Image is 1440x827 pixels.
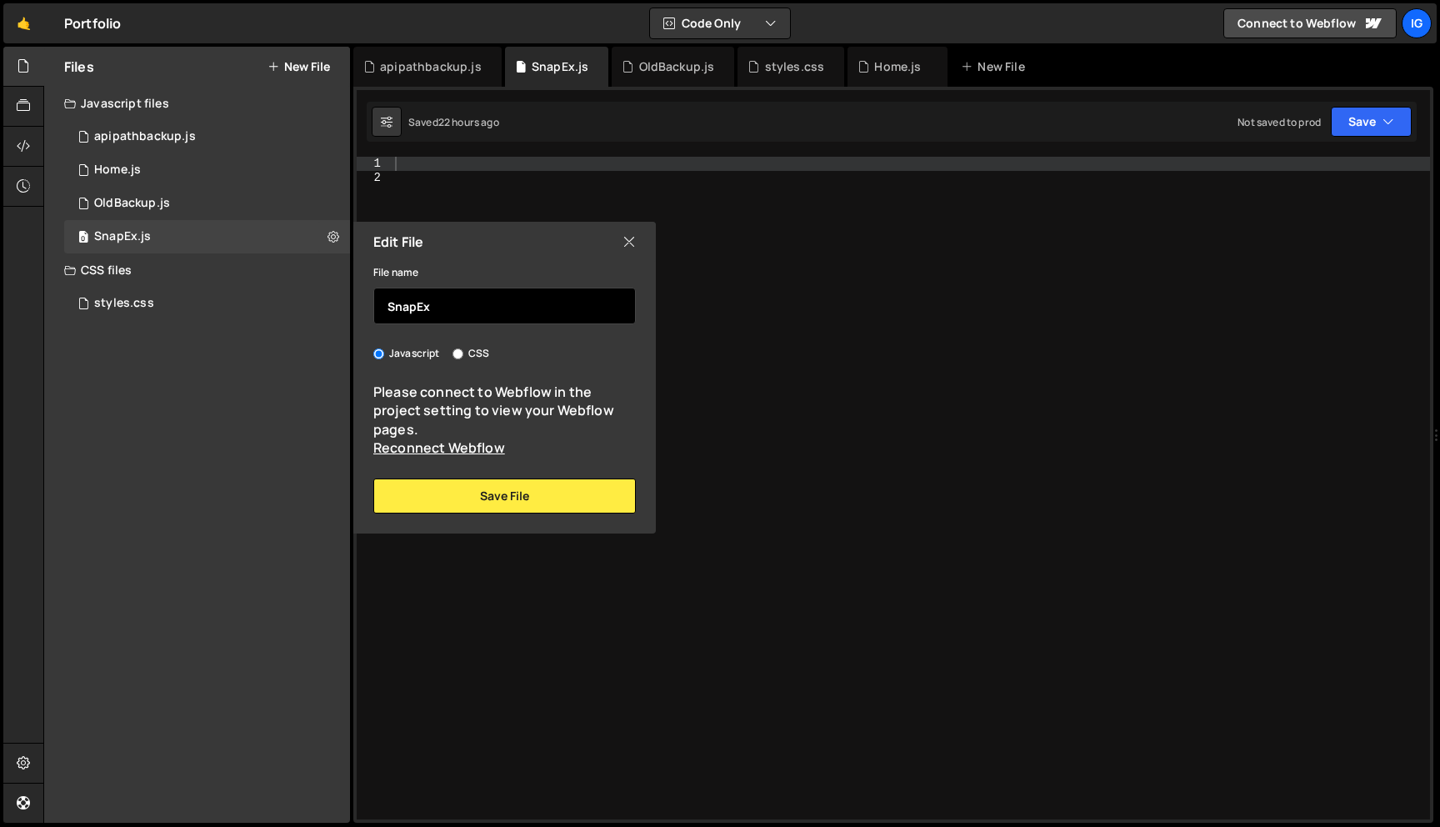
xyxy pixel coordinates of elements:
[94,296,154,311] div: styles.css
[3,3,44,43] a: 🤙
[1237,115,1321,129] div: Not saved to prod
[94,129,196,144] div: apipathbackup.js
[1223,8,1397,38] a: Connect to Webflow
[357,157,392,171] div: 1
[373,264,418,281] label: File name
[94,196,170,211] div: OldBackup.js
[94,163,141,178] div: Home.js
[64,58,94,76] h2: Files
[408,115,499,129] div: Saved
[765,58,825,75] div: styles.css
[64,120,350,153] div: 14577/44387.js
[373,345,440,362] label: Javascript
[64,220,350,253] div: 14577/44602.js
[44,253,350,287] div: CSS files
[373,233,423,251] h2: Edit File
[64,187,350,220] div: 14577/44351.js
[1402,8,1432,38] a: Ig
[532,58,588,75] div: SnapEx.js
[961,58,1031,75] div: New File
[874,58,921,75] div: Home.js
[64,153,350,187] div: 14577/37696.js
[64,287,350,320] div: 14577/44352.css
[452,348,463,359] input: CSS
[44,87,350,120] div: Javascript files
[78,232,88,245] span: 0
[639,58,715,75] div: OldBackup.js
[373,479,636,514] button: Save File
[267,60,330,73] button: New File
[380,58,482,75] div: apipathbackup.js
[357,171,392,185] div: 2
[650,8,790,38] button: Code Only
[373,439,505,457] a: Reconnect Webflow
[373,288,636,324] input: Name
[94,229,151,244] div: SnapEx.js
[452,345,489,362] label: CSS
[373,383,636,458] div: Please connect to Webflow in the project setting to view your Webflow pages.
[373,348,384,359] input: Javascript
[1331,107,1412,137] button: Save
[64,13,121,33] div: Portfolio
[438,115,499,129] div: 22 hours ago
